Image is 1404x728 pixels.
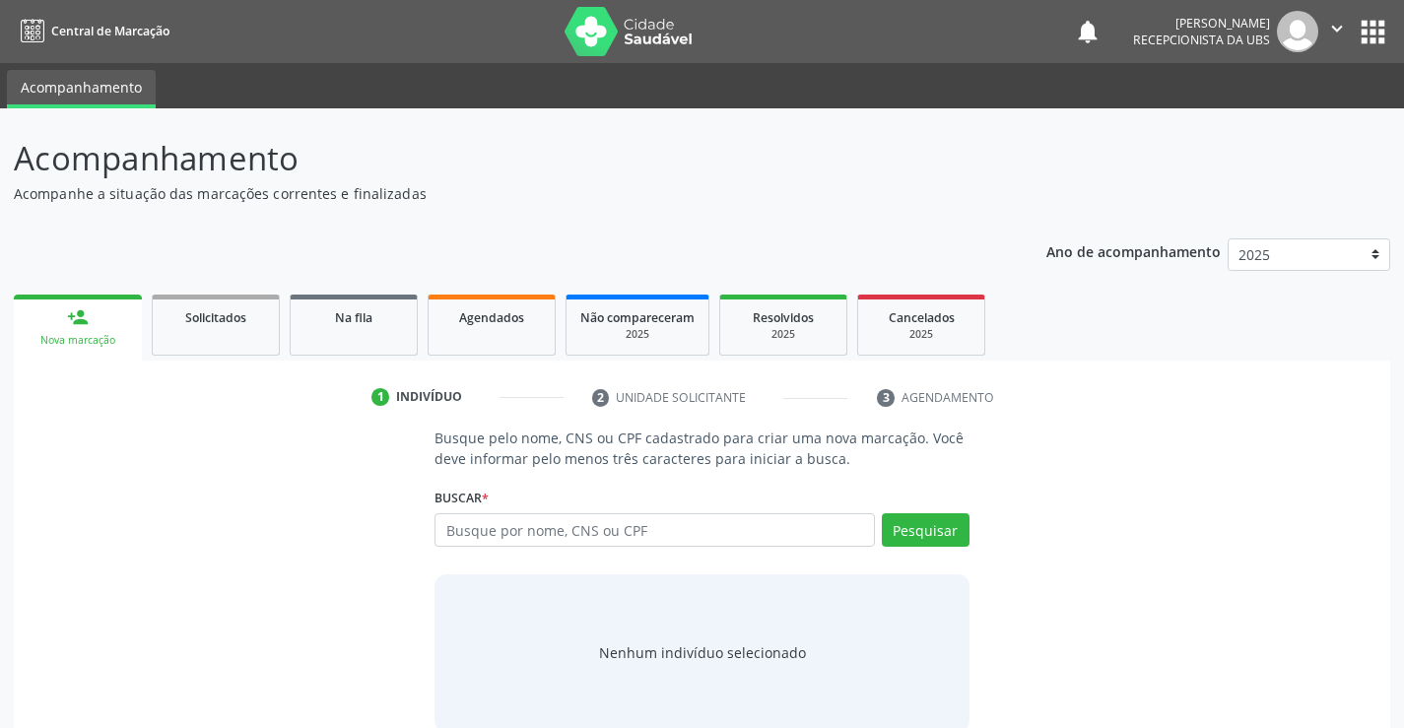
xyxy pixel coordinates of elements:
[51,23,169,39] span: Central de Marcação
[1277,11,1318,52] img: img
[1356,15,1390,49] button: apps
[7,70,156,108] a: Acompanhamento
[435,513,874,547] input: Busque por nome, CNS ou CPF
[599,642,806,663] div: Nenhum indivíduo selecionado
[396,388,462,406] div: Indivíduo
[14,183,977,204] p: Acompanhe a situação das marcações correntes e finalizadas
[435,428,969,469] p: Busque pelo nome, CNS ou CPF cadastrado para criar uma nova marcação. Você deve informar pelo men...
[889,309,955,326] span: Cancelados
[185,309,246,326] span: Solicitados
[14,134,977,183] p: Acompanhamento
[28,333,128,348] div: Nova marcação
[335,309,372,326] span: Na fila
[882,513,969,547] button: Pesquisar
[580,309,695,326] span: Não compareceram
[1318,11,1356,52] button: 
[1133,32,1270,48] span: Recepcionista da UBS
[753,309,814,326] span: Resolvidos
[1326,18,1348,39] i: 
[872,327,970,342] div: 2025
[580,327,695,342] div: 2025
[371,388,389,406] div: 1
[14,15,169,47] a: Central de Marcação
[459,309,524,326] span: Agendados
[1133,15,1270,32] div: [PERSON_NAME]
[435,483,489,513] label: Buscar
[1046,238,1221,263] p: Ano de acompanhamento
[1074,18,1102,45] button: notifications
[734,327,833,342] div: 2025
[67,306,89,328] div: person_add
